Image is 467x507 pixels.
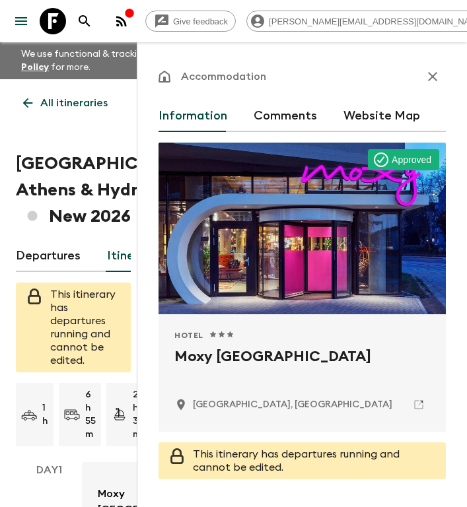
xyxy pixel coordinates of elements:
p: Athens, Greece [193,398,392,411]
p: 6 h 55 m [85,388,96,441]
p: Approved [392,153,431,166]
a: Give feedback [145,11,236,32]
button: Comments [254,100,317,132]
h1: [GEOGRAPHIC_DATA]: Athens & Hydra (GR3) New 2026 [16,151,202,230]
span: Hotel [174,330,203,341]
p: Day 1 [16,462,82,478]
button: search adventures [71,8,98,34]
span: This itinerary has departures running and cannot be edited. [193,449,400,473]
p: Accommodation [181,69,266,84]
p: 1 h [42,401,48,428]
button: menu [8,8,34,34]
p: 2 h 35 m [133,388,143,441]
button: Website Map [343,100,420,132]
a: Itinerary [107,240,156,272]
p: We use functional & tracking cookies to deliver this experience. See our for more. [16,42,409,79]
a: All itineraries [16,90,115,116]
span: Give feedback [166,17,235,26]
div: Photo of Moxy Athens City [159,143,446,314]
p: All itineraries [40,95,108,111]
a: Departures [16,240,81,272]
button: Information [159,100,227,132]
span: This itinerary has departures running and cannot be edited. [50,289,116,366]
h2: Moxy [GEOGRAPHIC_DATA] [174,346,430,388]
